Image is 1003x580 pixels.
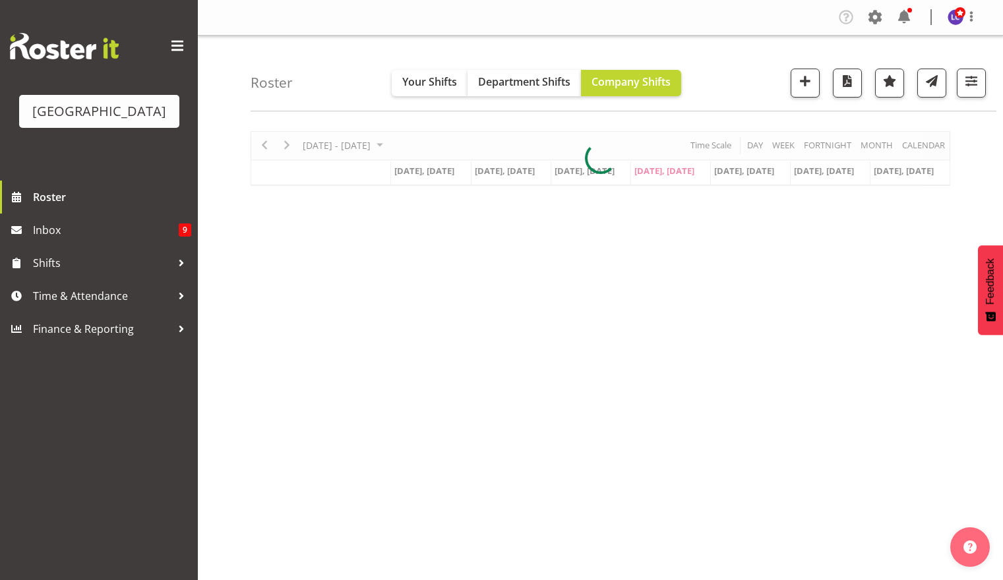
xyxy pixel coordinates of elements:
[33,286,171,306] span: Time & Attendance
[592,74,671,89] span: Company Shifts
[833,69,862,98] button: Download a PDF of the roster according to the set date range.
[581,70,681,96] button: Company Shifts
[179,223,191,237] span: 9
[33,220,179,240] span: Inbox
[10,33,119,59] img: Rosterit website logo
[32,101,166,121] div: [GEOGRAPHIC_DATA]
[948,9,963,25] img: laurie-cook11580.jpg
[468,70,581,96] button: Department Shifts
[963,540,977,554] img: help-xxl-2.png
[978,245,1003,335] button: Feedback - Show survey
[33,187,191,207] span: Roster
[33,253,171,273] span: Shifts
[251,75,293,90] h4: Roster
[957,69,986,98] button: Filter Shifts
[917,69,946,98] button: Send a list of all shifts for the selected filtered period to all rostered employees.
[791,69,820,98] button: Add a new shift
[875,69,904,98] button: Highlight an important date within the roster.
[33,319,171,339] span: Finance & Reporting
[478,74,570,89] span: Department Shifts
[985,258,996,304] span: Feedback
[402,74,457,89] span: Your Shifts
[392,70,468,96] button: Your Shifts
